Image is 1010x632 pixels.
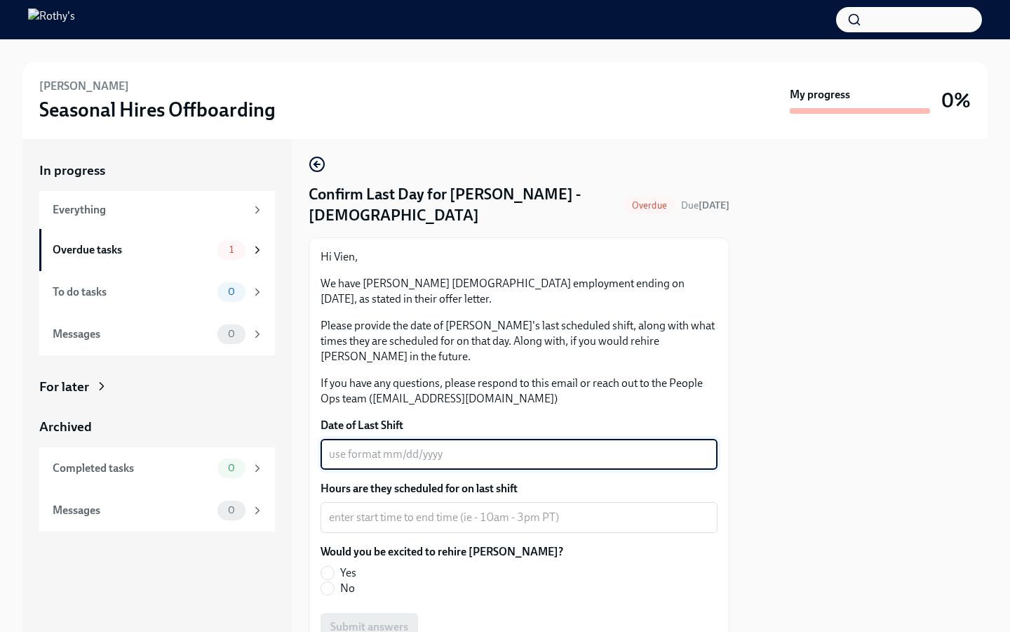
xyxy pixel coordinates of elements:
label: Date of Last Shift [321,418,718,433]
span: 0 [220,329,243,339]
a: For later [39,378,275,396]
h6: [PERSON_NAME] [39,79,129,94]
p: We have [PERSON_NAME] [DEMOGRAPHIC_DATA] employment ending on [DATE], as stated in their offer le... [321,276,718,307]
a: To do tasks0 [39,271,275,313]
span: Yes [340,565,356,581]
a: Messages0 [39,489,275,532]
div: Messages [53,327,212,342]
label: Would you be excited to rehire [PERSON_NAME]? [321,544,563,560]
a: Everything [39,191,275,229]
span: No [340,581,355,596]
a: Messages0 [39,313,275,355]
p: Hi Vien, [321,249,718,265]
a: In progress [39,162,275,180]
p: Please provide the date of [PERSON_NAME]'s last scheduled shift, along with what times they are s... [321,318,718,364]
label: Hours are they scheduled for on last shift [321,481,718,496]
span: Due [681,199,729,211]
span: 0 [220,287,243,297]
span: 0 [220,463,243,473]
h4: Confirm Last Day for [PERSON_NAME] - [DEMOGRAPHIC_DATA] [309,184,618,226]
div: For later [39,378,89,396]
span: Overdue [624,200,675,211]
strong: [DATE] [699,199,729,211]
span: 1 [221,244,242,255]
div: Everything [53,202,245,218]
a: Archived [39,418,275,436]
div: Completed tasks [53,461,212,476]
p: If you have any questions, please respond to this email or reach out to the People Ops team ([EMA... [321,376,718,407]
div: To do tasks [53,284,212,300]
a: Overdue tasks1 [39,229,275,271]
div: Messages [53,503,212,518]
span: September 28th, 2025 11:00 [681,199,729,212]
div: Overdue tasks [53,242,212,258]
h3: Seasonal Hires Offboarding [39,97,276,122]
h3: 0% [941,88,971,113]
img: Rothy's [28,8,75,31]
strong: My progress [790,87,850,103]
a: Completed tasks0 [39,447,275,489]
span: 0 [220,505,243,515]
